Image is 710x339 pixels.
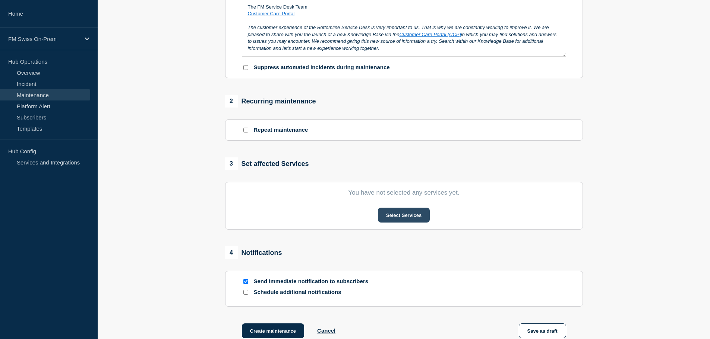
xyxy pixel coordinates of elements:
p: Repeat maintenance [254,127,308,134]
p: FM Swiss On-Prem [8,36,80,42]
span: 3 [225,157,238,170]
input: Repeat maintenance [243,128,248,132]
input: Schedule additional notifications [243,290,248,295]
p: Send immediate notification to subscribers [254,278,373,285]
div: Recurring maintenance [225,95,316,108]
p: You have not selected any services yet. [242,189,566,196]
a: Customer Care Portal [248,11,295,16]
p: Schedule additional notifications [254,289,373,296]
input: Send immediate notification to subscribers [243,279,248,284]
button: Save as draft [519,323,566,338]
button: Select Services [378,208,430,223]
div: Notifications [225,246,282,259]
p: Suppress automated incidents during maintenance [254,64,390,71]
a: Customer Care Portal (CCP) [399,32,461,37]
p: The FM Service Desk Team [248,4,560,10]
div: Set affected Services [225,157,309,170]
input: Suppress automated incidents during maintenance [243,65,248,70]
span: 2 [225,95,238,108]
button: Create maintenance [242,323,304,338]
span: 4 [225,246,238,259]
button: Cancel [317,327,335,334]
em: The customer experience of the Bottomline Service Desk is very important to us. That is why we ar... [248,25,558,51]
